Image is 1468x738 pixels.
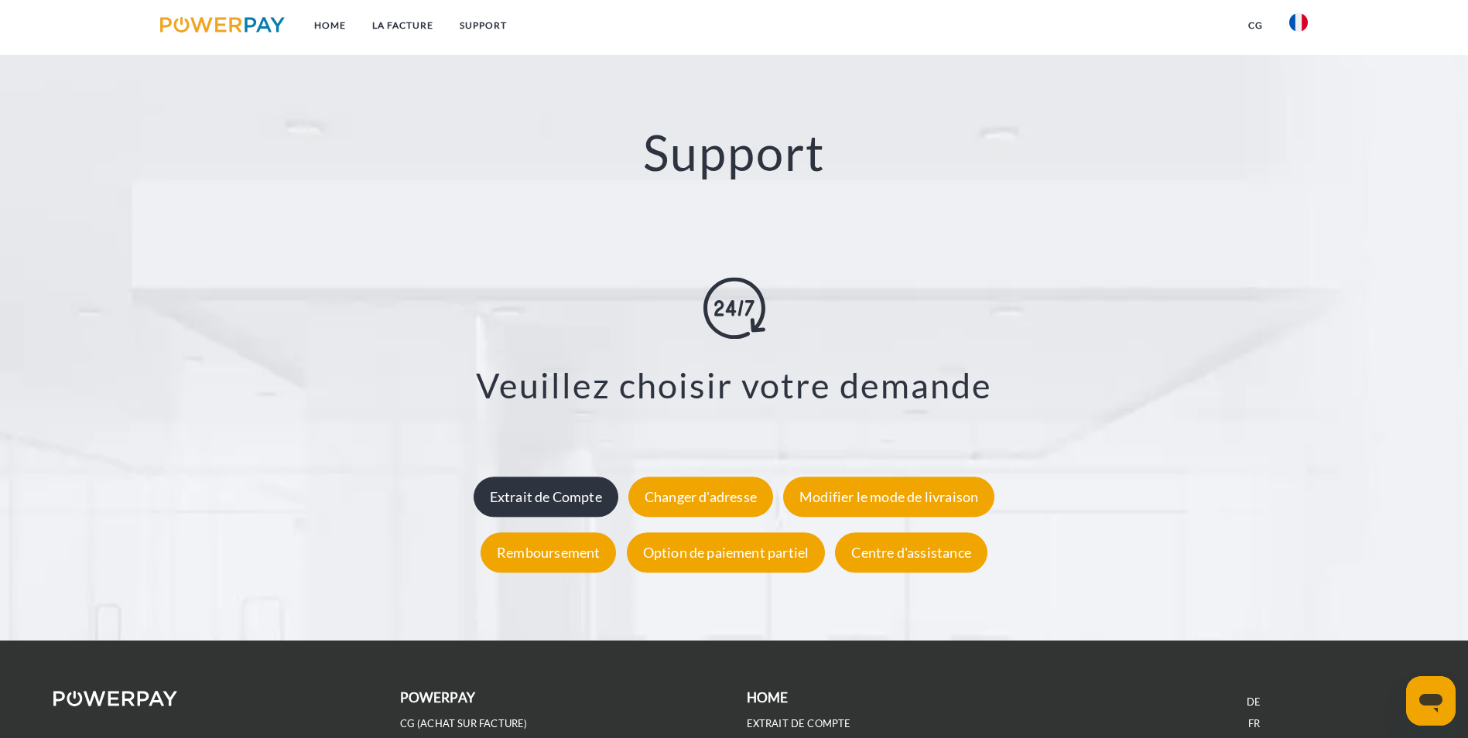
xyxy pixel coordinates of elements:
[779,488,998,505] a: Modifier le mode de livraison
[474,477,618,517] div: Extrait de Compte
[1248,717,1260,730] a: FR
[447,12,520,39] a: Support
[1406,676,1456,726] iframe: Bouton de lancement de la fenêtre de messagerie
[703,278,765,340] img: online-shopping.svg
[400,689,475,706] b: POWERPAY
[623,544,830,561] a: Option de paiement partiel
[747,717,851,730] a: EXTRAIT DE COMPTE
[359,12,447,39] a: LA FACTURE
[477,544,620,561] a: Remboursement
[627,532,826,572] div: Option de paiement partiel
[831,544,991,561] a: Centre d'assistance
[1247,695,1261,709] a: DE
[624,488,777,505] a: Changer d'adresse
[747,689,789,706] b: Home
[783,477,994,517] div: Modifier le mode de livraison
[93,364,1375,408] h3: Veuillez choisir votre demande
[160,17,285,32] img: logo-powerpay.svg
[53,691,178,706] img: logo-powerpay-white.svg
[470,488,622,505] a: Extrait de Compte
[400,717,528,730] a: CG (achat sur facture)
[301,12,359,39] a: Home
[481,532,616,572] div: Remboursement
[1235,12,1276,39] a: CG
[74,122,1394,183] h2: Support
[835,532,987,572] div: Centre d'assistance
[628,477,773,517] div: Changer d'adresse
[1289,13,1308,32] img: fr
